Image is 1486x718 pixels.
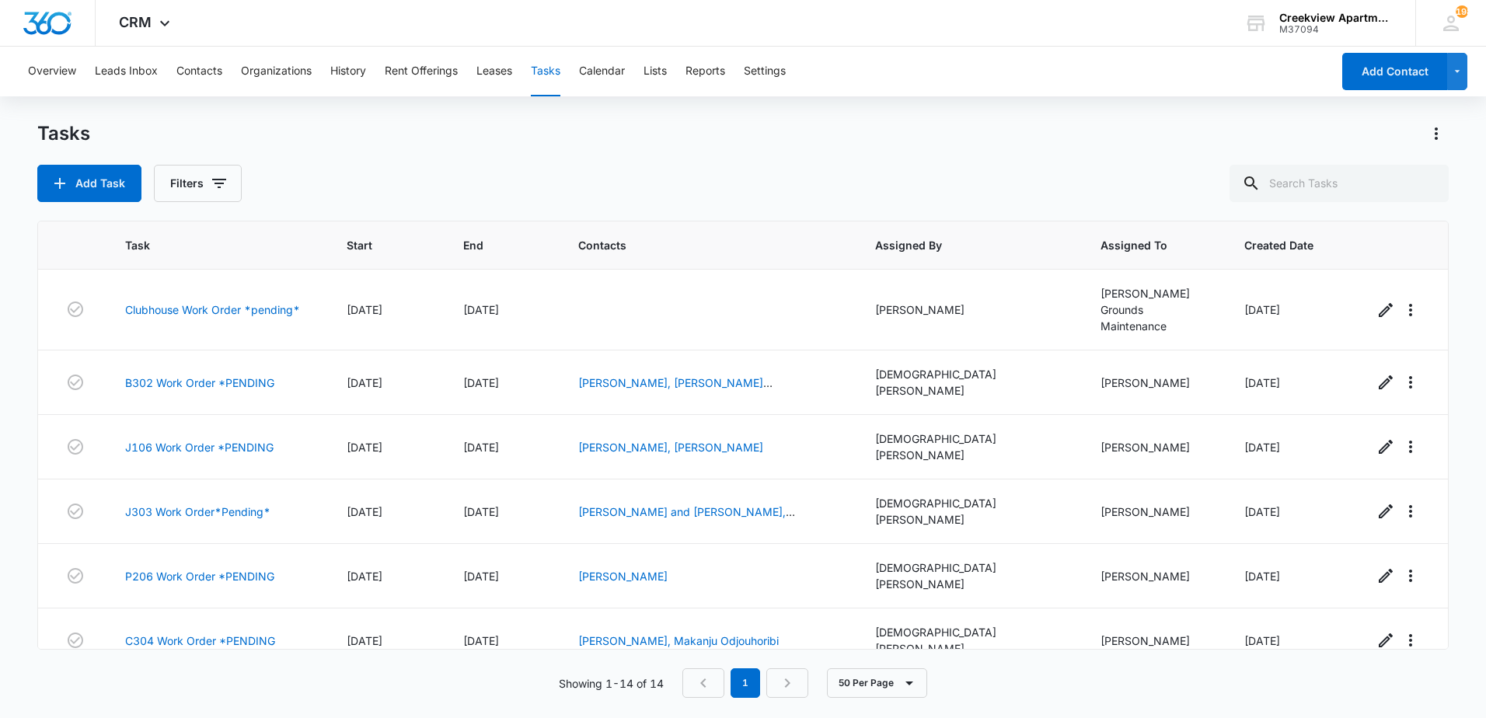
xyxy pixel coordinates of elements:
[1244,441,1280,454] span: [DATE]
[347,570,382,583] span: [DATE]
[1101,439,1207,455] div: [PERSON_NAME]
[578,505,795,535] a: [PERSON_NAME] and [PERSON_NAME], [PERSON_NAME]
[37,165,141,202] button: Add Task
[347,237,403,253] span: Start
[125,568,274,584] a: P206 Work Order *PENDING
[347,505,382,518] span: [DATE]
[463,441,499,454] span: [DATE]
[95,47,158,96] button: Leads Inbox
[531,47,560,96] button: Tasks
[125,237,287,253] span: Task
[875,301,1063,318] div: [PERSON_NAME]
[1230,165,1449,202] input: Search Tasks
[28,47,76,96] button: Overview
[685,47,725,96] button: Reports
[1244,237,1313,253] span: Created Date
[1244,634,1280,647] span: [DATE]
[1244,570,1280,583] span: [DATE]
[1244,303,1280,316] span: [DATE]
[476,47,512,96] button: Leases
[644,47,667,96] button: Lists
[241,47,312,96] button: Organizations
[1101,375,1207,391] div: [PERSON_NAME]
[1244,505,1280,518] span: [DATE]
[463,634,499,647] span: [DATE]
[1279,24,1393,35] div: account id
[463,505,499,518] span: [DATE]
[125,375,274,391] a: B302 Work Order *PENDING
[578,237,815,253] span: Contacts
[1101,301,1207,334] div: Grounds Maintenance
[330,47,366,96] button: History
[125,504,270,520] a: J303 Work Order*Pending*
[578,376,773,406] a: [PERSON_NAME], [PERSON_NAME] [PERSON_NAME]
[463,376,499,389] span: [DATE]
[1101,237,1184,253] span: Assigned To
[463,570,499,583] span: [DATE]
[1101,568,1207,584] div: [PERSON_NAME]
[578,570,668,583] a: [PERSON_NAME]
[1456,5,1468,18] div: notifications count
[385,47,458,96] button: Rent Offerings
[125,301,300,318] a: Clubhouse Work Order *pending*
[875,559,1063,592] div: [DEMOGRAPHIC_DATA][PERSON_NAME]
[1424,121,1449,146] button: Actions
[875,624,1063,657] div: [DEMOGRAPHIC_DATA][PERSON_NAME]
[875,495,1063,528] div: [DEMOGRAPHIC_DATA][PERSON_NAME]
[119,14,152,30] span: CRM
[559,675,664,692] p: Showing 1-14 of 14
[125,439,274,455] a: J106 Work Order *PENDING
[731,668,760,698] em: 1
[578,441,763,454] a: [PERSON_NAME], [PERSON_NAME]
[1342,53,1447,90] button: Add Contact
[578,634,779,647] a: [PERSON_NAME], Makanju Odjouhoribi
[463,237,518,253] span: End
[1101,504,1207,520] div: [PERSON_NAME]
[875,237,1041,253] span: Assigned By
[682,668,808,698] nav: Pagination
[875,366,1063,399] div: [DEMOGRAPHIC_DATA][PERSON_NAME]
[176,47,222,96] button: Contacts
[1101,633,1207,649] div: [PERSON_NAME]
[1101,285,1207,301] div: [PERSON_NAME]
[1244,376,1280,389] span: [DATE]
[579,47,625,96] button: Calendar
[125,633,275,649] a: C304 Work Order *PENDING
[463,303,499,316] span: [DATE]
[347,634,382,647] span: [DATE]
[37,122,90,145] h1: Tasks
[347,376,382,389] span: [DATE]
[744,47,786,96] button: Settings
[1456,5,1468,18] span: 198
[827,668,927,698] button: 50 Per Page
[347,303,382,316] span: [DATE]
[1279,12,1393,24] div: account name
[347,441,382,454] span: [DATE]
[875,430,1063,463] div: [DEMOGRAPHIC_DATA][PERSON_NAME]
[154,165,242,202] button: Filters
